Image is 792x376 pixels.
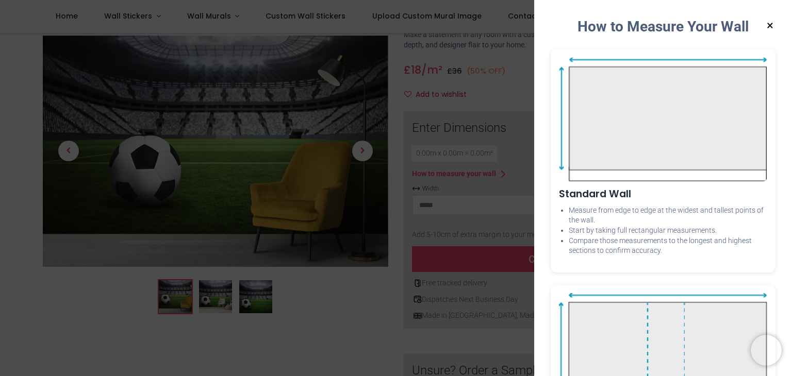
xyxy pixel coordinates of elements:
div: How to Measure Your Wall [551,16,775,37]
li: Compare those measurements to the longest and highest sections to confirm accuracy. [569,236,767,256]
li: Start by taking full rectangular measurements. [569,226,767,236]
button: × [764,16,777,35]
iframe: Brevo live chat [751,335,782,366]
h3: Standard Wall [559,187,767,201]
li: Measure from edge to edge at the widest and tallest points of the wall. [569,206,767,226]
img: Standard Wall [559,57,767,181]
